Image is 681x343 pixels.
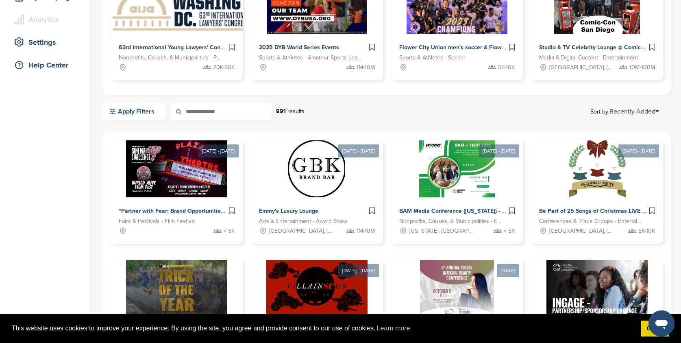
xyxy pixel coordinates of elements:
iframe: Button to launch messaging window [648,310,674,336]
span: Sports & Athletes - Soccer [399,53,466,62]
span: results [287,108,305,115]
span: Conferences & Trade Groups - Entertainment [539,217,643,226]
span: [GEOGRAPHIC_DATA], [GEOGRAPHIC_DATA] [269,227,334,236]
span: BAM Media Conference ([US_STATE]) - Business and Technical Media [399,208,581,214]
div: [DATE] - [DATE] [479,144,519,157]
img: Sponsorpitch & [420,260,494,317]
span: Flower City Union men's soccer & Flower City 1872 women's soccer [399,44,577,51]
img: Sponsorpitch & [266,260,368,317]
span: < 5K [504,227,515,236]
span: 1M-10M [357,227,375,236]
strong: 991 [276,108,286,115]
span: 1M-10M [357,63,375,72]
span: < 5K [224,227,235,236]
div: [DATE] [497,264,519,277]
span: 2025 DYB World Series Events [259,44,339,51]
span: Sort by: [590,108,659,115]
span: Nonprofits, Causes, & Municipalities - Education [399,217,503,226]
span: [US_STATE], [GEOGRAPHIC_DATA] [409,227,474,236]
span: 10M-100M [629,63,655,72]
a: Recently Added [609,107,659,116]
span: 5K-10K [638,227,655,236]
span: Media & Digital Content - Entertainment [539,53,638,62]
img: Sponsorpitch & [419,140,495,197]
a: [DATE] - [DATE] Sponsorpitch & Emmy's Luxury Lounge Arts & Entertainment - Award Show [GEOGRAPHIC... [251,127,383,244]
img: Sponsorpitch & [546,260,648,317]
span: [GEOGRAPHIC_DATA], [GEOGRAPHIC_DATA] [549,227,614,236]
div: [DATE] - [DATE] [618,144,659,157]
span: 5K-10K [498,63,515,72]
div: [DATE] - [DATE] [338,264,379,277]
a: Apply Filters [102,103,166,120]
div: Settings [12,35,81,50]
img: Sponsorpitch & [569,140,626,197]
div: [DATE] - [DATE] [198,144,239,157]
span: Sports & Athletes - Amateur Sports Leagues [259,53,363,62]
div: Help Center [12,58,81,72]
a: [DATE] - [DATE] Sponsorpitch & BAM Media Conference ([US_STATE]) - Business and Technical Media N... [391,127,523,244]
div: Analytics [12,12,81,27]
img: Sponsorpitch & [126,140,227,197]
img: Sponsorpitch & [126,260,227,317]
span: This website uses cookies to improve your experience. By using the site, you agree and provide co... [12,322,635,334]
a: [DATE] - [DATE] Sponsorpitch & Be Part of 25 Songs of Christmas LIVE – A Holiday Experience That ... [531,127,663,244]
a: Help Center [8,56,81,74]
span: Fairs & Festivals - Film Festival [119,217,196,226]
img: Sponsorpitch & [288,140,345,197]
span: 63rd International Young Lawyers' Congress [119,44,235,51]
span: Nonprofits, Causes, & Municipalities - Professional Development [119,53,222,62]
a: dismiss cookie message [641,321,669,337]
a: Settings [8,33,81,52]
div: [DATE] - [DATE] [338,144,379,157]
a: Analytics [8,10,81,29]
a: learn more about cookies [376,322,411,334]
span: “Partner with Fear: Brand Opportunities at the Buried Alive Film Festival” [119,208,312,214]
span: Emmy's Luxury Lounge [259,208,318,214]
span: [GEOGRAPHIC_DATA], [GEOGRAPHIC_DATA] [549,63,614,72]
span: 20K-50K [213,63,235,72]
span: Arts & Entertainment - Award Show [259,217,347,226]
a: [DATE] - [DATE] Sponsorpitch & “Partner with Fear: Brand Opportunities at the Buried Alive Film F... [111,127,243,244]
